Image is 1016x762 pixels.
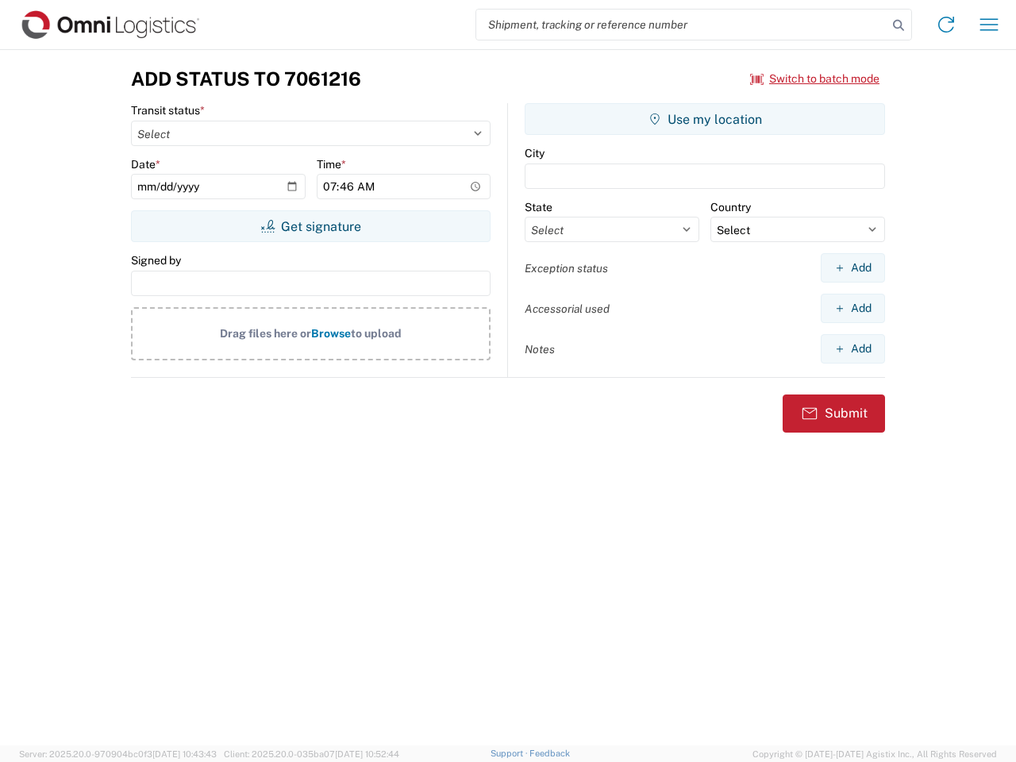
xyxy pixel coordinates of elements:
[821,334,885,364] button: Add
[783,394,885,433] button: Submit
[476,10,887,40] input: Shipment, tracking or reference number
[317,157,346,171] label: Time
[131,210,491,242] button: Get signature
[491,749,530,758] a: Support
[131,67,361,90] h3: Add Status to 7061216
[220,327,311,340] span: Drag files here or
[821,253,885,283] button: Add
[224,749,399,759] span: Client: 2025.20.0-035ba07
[525,342,555,356] label: Notes
[19,749,217,759] span: Server: 2025.20.0-970904bc0f3
[131,157,160,171] label: Date
[335,749,399,759] span: [DATE] 10:52:44
[525,103,885,135] button: Use my location
[525,146,545,160] label: City
[525,261,608,275] label: Exception status
[529,749,570,758] a: Feedback
[525,200,552,214] label: State
[821,294,885,323] button: Add
[131,103,205,117] label: Transit status
[351,327,402,340] span: to upload
[131,253,181,267] label: Signed by
[710,200,751,214] label: Country
[750,66,879,92] button: Switch to batch mode
[152,749,217,759] span: [DATE] 10:43:43
[525,302,610,316] label: Accessorial used
[311,327,351,340] span: Browse
[752,747,997,761] span: Copyright © [DATE]-[DATE] Agistix Inc., All Rights Reserved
